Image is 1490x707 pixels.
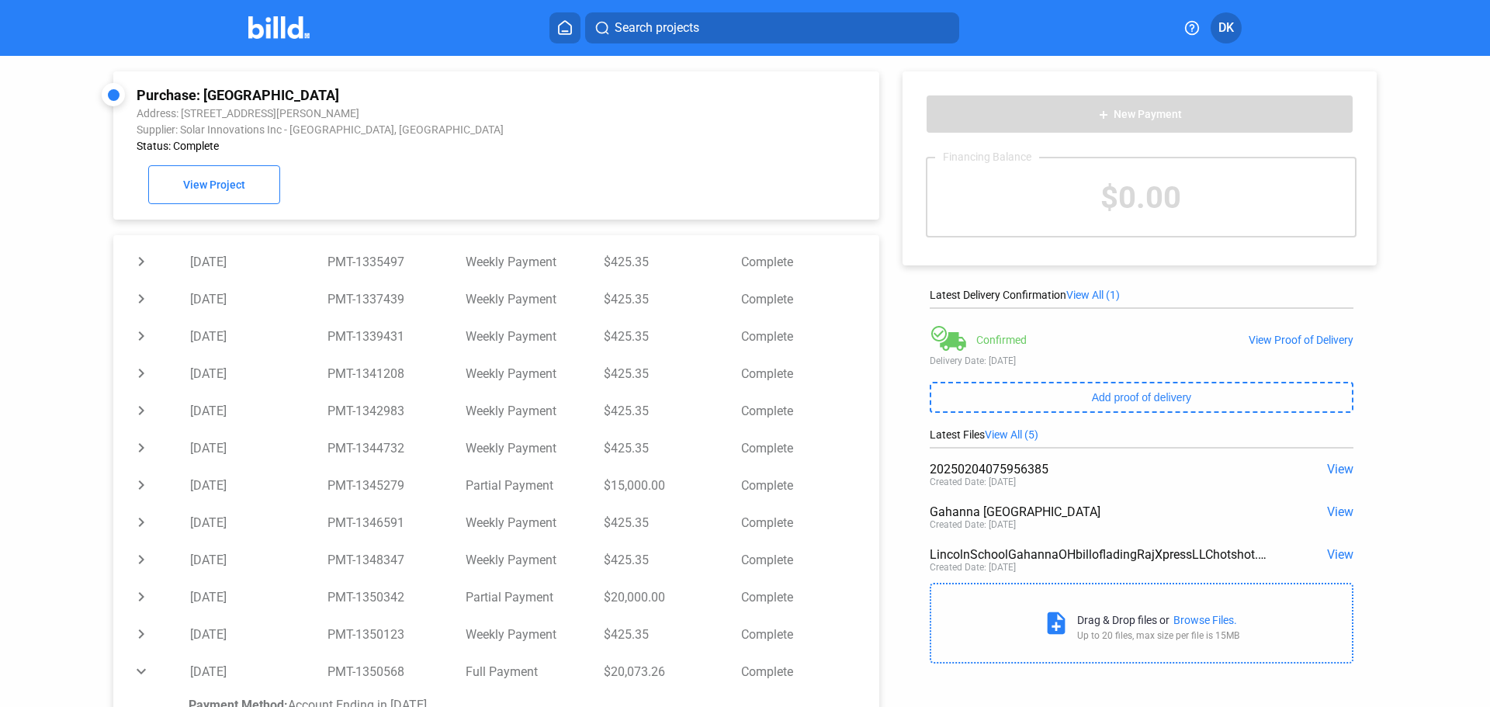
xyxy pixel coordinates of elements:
div: LincolnSchoolGahannaOHbillofladingRajXpressLLChotshot.pdf [930,547,1269,562]
td: [DATE] [190,317,328,355]
td: [DATE] [190,429,328,466]
div: Address: [STREET_ADDRESS][PERSON_NAME] [137,107,712,120]
td: [DATE] [190,392,328,429]
td: Weekly Payment [466,317,604,355]
td: Complete [741,653,879,690]
td: Weekly Payment [466,541,604,578]
td: Weekly Payment [466,615,604,653]
span: View Project [183,179,245,192]
div: Browse Files. [1173,614,1237,626]
td: $425.35 [604,504,742,541]
td: $15,000.00 [604,466,742,504]
span: View All (1) [1066,289,1120,301]
td: Complete [741,578,879,615]
td: [DATE] [190,355,328,392]
div: Gahanna [GEOGRAPHIC_DATA] [930,504,1269,519]
td: PMT-1345279 [327,466,466,504]
td: [DATE] [190,504,328,541]
div: Drag & Drop files or [1077,614,1169,626]
td: Weekly Payment [466,504,604,541]
div: Supplier: Solar Innovations Inc - [GEOGRAPHIC_DATA], [GEOGRAPHIC_DATA] [137,123,712,136]
td: Partial Payment [466,466,604,504]
td: PMT-1335497 [327,243,466,280]
td: Full Payment [466,653,604,690]
td: $425.35 [604,429,742,466]
td: [DATE] [190,280,328,317]
div: 20250204075956385 [930,462,1269,477]
td: PMT-1350568 [327,653,466,690]
td: Complete [741,355,879,392]
td: Complete [741,392,879,429]
td: $425.35 [604,541,742,578]
td: PMT-1346591 [327,504,466,541]
div: Created Date: [DATE] [930,519,1016,530]
td: PMT-1342983 [327,392,466,429]
td: PMT-1339431 [327,317,466,355]
td: Complete [741,504,879,541]
div: Created Date: [DATE] [930,477,1016,487]
td: [DATE] [190,466,328,504]
div: Delivery Date: [DATE] [930,355,1353,366]
td: Complete [741,541,879,578]
td: PMT-1341208 [327,355,466,392]
img: Billd Company Logo [248,16,310,39]
td: PMT-1350123 [327,615,466,653]
td: [DATE] [190,243,328,280]
div: Purchase: [GEOGRAPHIC_DATA] [137,87,712,103]
button: New Payment [926,95,1353,133]
td: Complete [741,317,879,355]
td: Complete [741,429,879,466]
div: View Proof of Delivery [1249,334,1353,346]
td: [DATE] [190,653,328,690]
td: Partial Payment [466,578,604,615]
td: $425.35 [604,280,742,317]
mat-icon: add [1097,109,1110,121]
span: View All (5) [985,428,1038,441]
button: Search projects [585,12,959,43]
span: View [1327,462,1353,477]
td: PMT-1344732 [327,429,466,466]
button: Add proof of delivery [930,382,1353,413]
button: View Project [148,165,280,204]
div: Confirmed [976,334,1027,346]
td: Complete [741,615,879,653]
td: Complete [741,243,879,280]
td: PMT-1348347 [327,541,466,578]
td: $425.35 [604,392,742,429]
td: Weekly Payment [466,392,604,429]
div: $0.00 [927,158,1355,236]
td: Complete [741,466,879,504]
td: PMT-1337439 [327,280,466,317]
td: $425.35 [604,355,742,392]
td: $425.35 [604,243,742,280]
td: Weekly Payment [466,355,604,392]
td: $20,073.26 [604,653,742,690]
div: Financing Balance [935,151,1039,163]
div: Status: Complete [137,140,712,152]
td: Weekly Payment [466,429,604,466]
td: $425.35 [604,317,742,355]
td: [DATE] [190,541,328,578]
td: $425.35 [604,615,742,653]
div: Created Date: [DATE] [930,562,1016,573]
div: Latest Delivery Confirmation [930,289,1353,301]
span: View [1327,504,1353,519]
td: [DATE] [190,615,328,653]
td: [DATE] [190,578,328,615]
mat-icon: note_add [1043,610,1069,636]
td: Weekly Payment [466,280,604,317]
td: Complete [741,280,879,317]
button: DK [1211,12,1242,43]
span: View [1327,547,1353,562]
div: Up to 20 files, max size per file is 15MB [1077,630,1239,641]
div: Latest Files [930,428,1353,441]
td: $20,000.00 [604,578,742,615]
span: Search projects [615,19,699,37]
td: PMT-1350342 [327,578,466,615]
span: DK [1218,19,1234,37]
span: Add proof of delivery [1092,391,1191,404]
span: New Payment [1114,109,1182,121]
td: Weekly Payment [466,243,604,280]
